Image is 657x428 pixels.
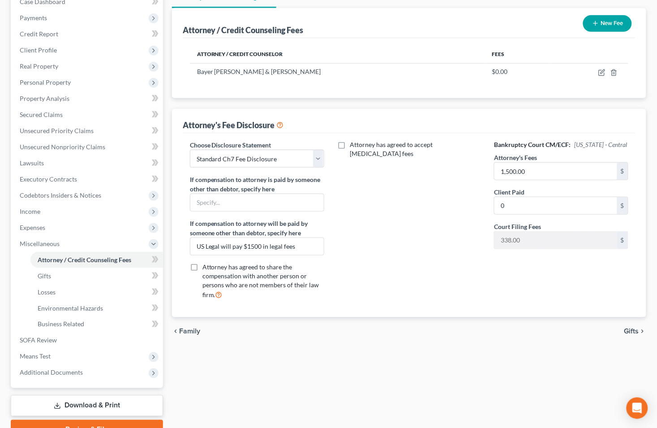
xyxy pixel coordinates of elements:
[190,140,271,150] label: Choose Disclosure Statement
[20,175,77,183] span: Executory Contracts
[20,337,57,344] span: SOFA Review
[350,141,433,157] span: Attorney has agreed to accept [MEDICAL_DATA] fees
[13,139,163,155] a: Unsecured Nonpriority Claims
[38,320,84,328] span: Business Related
[38,288,56,296] span: Losses
[20,143,105,151] span: Unsecured Nonpriority Claims
[13,155,163,171] a: Lawsuits
[494,232,617,249] input: 0.00
[190,238,324,255] input: Specify...
[20,208,40,215] span: Income
[494,153,537,162] label: Attorney's Fees
[617,197,628,214] div: $
[30,284,163,300] a: Losses
[190,219,324,238] label: If compensation to attorney will be paid by someone other than debtor, specify here
[13,333,163,349] a: SOFA Review
[20,111,63,118] span: Secured Claims
[13,123,163,139] a: Unsecured Priority Claims
[30,316,163,333] a: Business Related
[494,163,617,180] input: 0.00
[13,91,163,107] a: Property Analysis
[574,141,627,148] span: [US_STATE] - Central
[617,163,628,180] div: $
[190,194,324,211] input: Specify...
[38,256,131,264] span: Attorney / Credit Counseling Fees
[492,68,508,75] span: $0.00
[494,197,617,214] input: 0.00
[202,263,319,298] span: Attorney has agreed to share the compensation with another person or persons who are not members ...
[197,51,283,57] span: Attorney / Credit Counselor
[494,140,628,149] h6: Bankruptcy Court CM/ECF:
[20,159,44,167] span: Lawsuits
[172,328,179,335] i: chevron_left
[30,300,163,316] a: Environmental Hazards
[20,369,83,376] span: Additional Documents
[20,30,58,38] span: Credit Report
[183,25,304,35] div: Attorney / Credit Counseling Fees
[20,46,57,54] span: Client Profile
[13,26,163,42] a: Credit Report
[627,398,648,419] div: Open Intercom Messenger
[38,272,51,280] span: Gifts
[617,232,628,249] div: $
[20,353,51,360] span: Means Test
[20,78,71,86] span: Personal Property
[20,240,60,247] span: Miscellaneous
[583,15,632,32] button: New Fee
[20,95,69,102] span: Property Analysis
[179,328,200,335] span: Family
[11,395,163,416] a: Download & Print
[172,328,200,335] button: chevron_left Family
[197,68,321,75] span: Bayer [PERSON_NAME] & [PERSON_NAME]
[20,191,101,199] span: Codebtors Insiders & Notices
[20,127,94,134] span: Unsecured Priority Claims
[190,175,324,194] label: If compensation to attorney is paid by someone other than debtor, specify here
[20,14,47,22] span: Payments
[624,328,639,335] span: Gifts
[624,328,646,335] button: Gifts chevron_right
[494,187,524,197] label: Client Paid
[30,252,163,268] a: Attorney / Credit Counseling Fees
[38,304,103,312] span: Environmental Hazards
[30,268,163,284] a: Gifts
[13,107,163,123] a: Secured Claims
[494,222,541,231] label: Court Filing Fees
[20,62,58,70] span: Real Property
[20,224,45,231] span: Expenses
[183,120,284,130] div: Attorney's Fee Disclosure
[639,328,646,335] i: chevron_right
[492,51,505,57] span: Fees
[13,171,163,187] a: Executory Contracts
